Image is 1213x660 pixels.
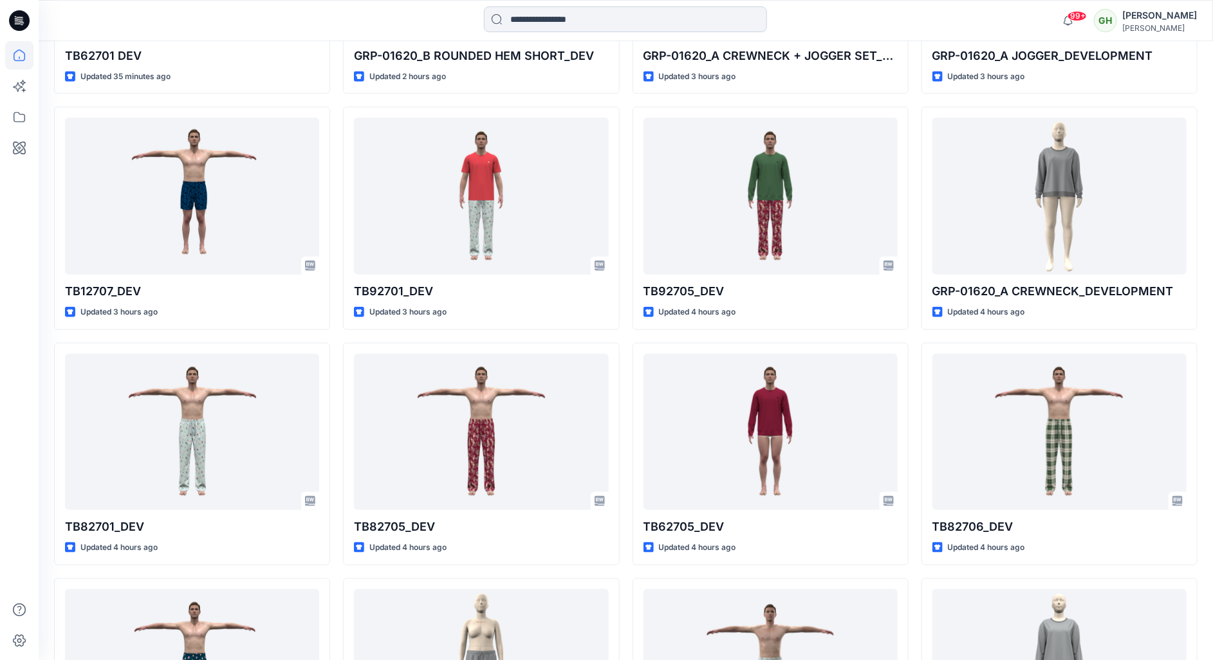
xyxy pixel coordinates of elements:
a: TB82705_DEV [354,354,608,511]
p: TB92701_DEV [354,282,608,300]
p: Updated 3 hours ago [659,70,736,84]
p: TB82701_DEV [65,518,319,536]
p: GRP-01620_B ROUNDED HEM SHORT_DEV [354,47,608,65]
p: TB82705_DEV [354,518,608,536]
p: TB82706_DEV [932,518,1187,536]
a: TB62705_DEV [644,354,898,511]
p: Updated 3 hours ago [369,306,447,319]
p: Updated 35 minutes ago [80,70,171,84]
a: TB92701_DEV [354,118,608,275]
p: GRP-01620_A CREWNECK_DEVELOPMENT [932,282,1187,300]
p: GRP-01620_A JOGGER_DEVELOPMENT [932,47,1187,65]
a: TB92705_DEV [644,118,898,275]
a: TB82706_DEV [932,354,1187,511]
p: Updated 4 hours ago [369,541,447,555]
span: 99+ [1068,11,1087,21]
a: GRP-01620_A CREWNECK_DEVELOPMENT [932,118,1187,275]
a: TB12707_DEV [65,118,319,275]
p: Updated 4 hours ago [948,306,1025,319]
p: TB92705_DEV [644,282,898,300]
p: Updated 4 hours ago [659,541,736,555]
p: TB12707_DEV [65,282,319,300]
p: Updated 4 hours ago [80,541,158,555]
p: TB62705_DEV [644,518,898,536]
p: GRP-01620_A CREWNECK + JOGGER SET_DEVELOPMENT [644,47,898,65]
div: GH [1094,9,1117,32]
p: Updated 4 hours ago [948,541,1025,555]
p: Updated 3 hours ago [80,306,158,319]
p: TB62701 DEV [65,47,319,65]
a: TB82701_DEV [65,354,319,511]
div: [PERSON_NAME] [1122,8,1197,23]
div: [PERSON_NAME] [1122,23,1197,33]
p: Updated 4 hours ago [659,306,736,319]
p: Updated 3 hours ago [948,70,1025,84]
p: Updated 2 hours ago [369,70,446,84]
